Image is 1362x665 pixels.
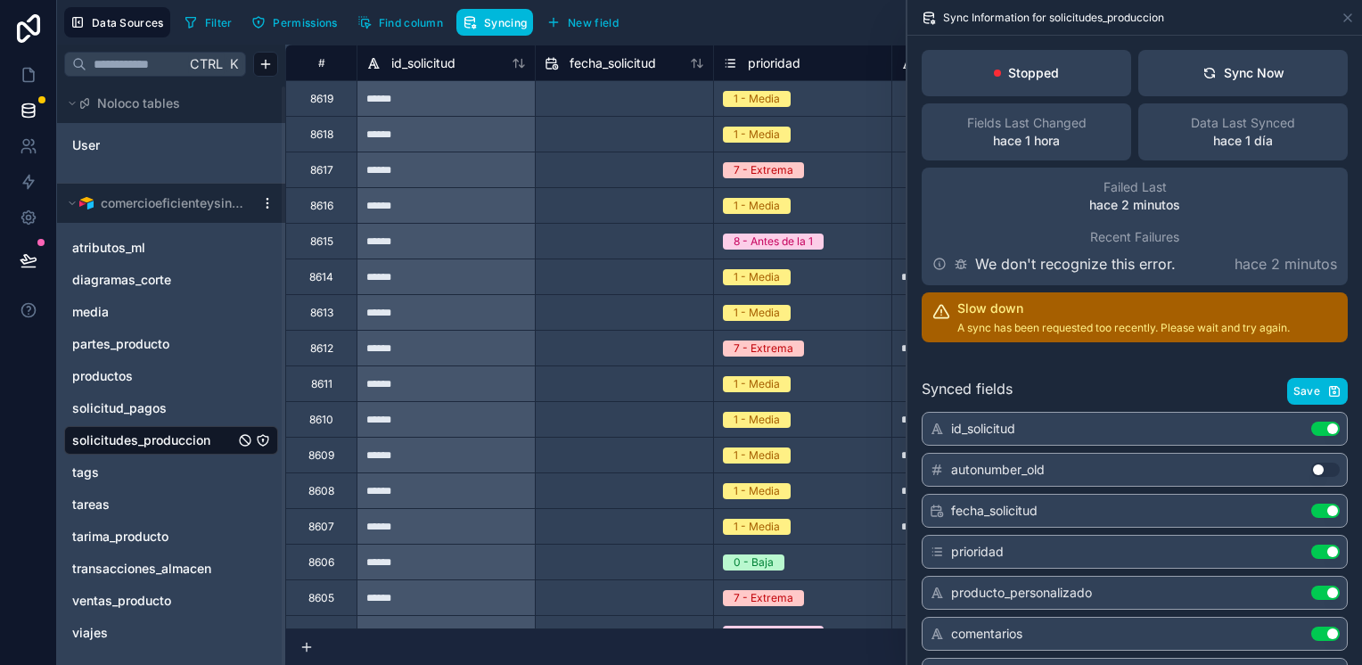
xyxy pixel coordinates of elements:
[72,136,100,154] span: User
[72,496,234,513] a: tareas
[64,298,278,326] div: media
[308,484,334,498] div: 8608
[72,335,169,353] span: partes_producto
[1287,378,1348,405] button: Save
[734,519,780,535] div: 1 - Media
[92,16,164,29] span: Data Sources
[1235,253,1337,275] p: hace 2 minutos
[72,624,234,642] a: viajes
[1089,196,1180,214] p: hace 2 minutos
[1213,132,1273,150] p: hace 1 día
[1008,64,1059,82] p: Stopped
[64,619,278,647] div: viajes
[1104,178,1167,196] span: Failed Last
[1138,50,1348,96] button: Sync Now
[311,377,332,391] div: 8611
[975,253,1176,275] p: We don't recognize this error.
[540,9,625,36] button: New field
[64,554,278,583] div: transacciones_almacen
[734,554,774,571] div: 0 - Baja
[273,16,337,29] span: Permissions
[205,16,233,29] span: Filter
[1090,228,1179,246] span: Recent Failures
[570,54,656,72] span: fecha_solicitud
[309,413,333,427] div: 8610
[308,448,334,463] div: 8609
[72,271,234,289] a: diagramas_corte
[310,163,333,177] div: 8617
[227,58,240,70] span: K
[922,378,1013,405] span: Synced fields
[310,234,333,249] div: 8615
[308,591,334,605] div: 8605
[734,305,780,321] div: 1 - Media
[310,199,333,213] div: 8616
[72,592,234,610] a: ventas_producto
[310,341,333,356] div: 8612
[310,127,333,142] div: 8618
[245,9,350,36] a: Permissions
[72,431,210,449] span: solicitudes_produccion
[734,447,780,464] div: 1 - Media
[72,560,234,578] a: transacciones_almacen
[64,587,278,615] div: ventas_producto
[72,367,234,385] a: productos
[64,330,278,358] div: partes_producto
[734,376,780,392] div: 1 - Media
[456,9,540,36] a: Syncing
[72,528,234,546] a: tarima_producto
[72,335,234,353] a: partes_producto
[101,194,245,212] span: comercioeficienteysingular
[72,239,234,257] a: atributos_ml
[64,362,278,390] div: productos
[72,303,234,321] a: media
[72,136,217,154] a: User
[734,127,780,143] div: 1 - Media
[734,590,793,606] div: 7 - Extrema
[1202,64,1284,82] div: Sync Now
[310,306,333,320] div: 8613
[351,9,449,36] button: Find column
[72,367,133,385] span: productos
[64,522,278,551] div: tarima_producto
[951,625,1022,643] span: comentarios
[951,502,1038,520] span: fecha_solicitud
[379,16,443,29] span: Find column
[72,592,171,610] span: ventas_producto
[951,420,1015,438] span: id_solicitud
[64,131,278,160] div: User
[72,399,234,417] a: solicitud_pagos
[64,490,278,519] div: tareas
[951,543,1004,561] span: prioridad
[993,132,1060,150] p: hace 1 hora
[957,300,1290,317] h2: Slow down
[72,271,171,289] span: diagramas_corte
[299,56,343,70] div: #
[1191,114,1295,132] span: Data Last Synced
[943,11,1164,25] span: Sync Information for solicitudes_produccion
[957,321,1290,335] p: A sync has been requested too recently. Please wait and try again.
[951,461,1045,479] span: autonumber_old
[309,270,333,284] div: 8614
[64,426,278,455] div: solicitudes_produccion
[308,627,335,641] div: 8604
[734,483,780,499] div: 1 - Media
[72,303,109,321] span: media
[72,624,108,642] span: viajes
[97,94,180,112] span: Noloco tables
[734,162,793,178] div: 7 - Extrema
[308,520,334,534] div: 8607
[951,584,1092,602] span: producto_personalizado
[64,234,278,262] div: atributos_ml
[72,239,145,257] span: atributos_ml
[64,266,278,294] div: diagramas_corte
[734,234,813,250] div: 8 - Antes de la 1
[72,464,99,481] span: tags
[64,458,278,487] div: tags
[391,54,455,72] span: id_solicitud
[568,16,619,29] span: New field
[64,91,267,116] button: Noloco tables
[748,54,800,72] span: prioridad
[1293,384,1320,398] span: Save
[734,91,780,107] div: 1 - Media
